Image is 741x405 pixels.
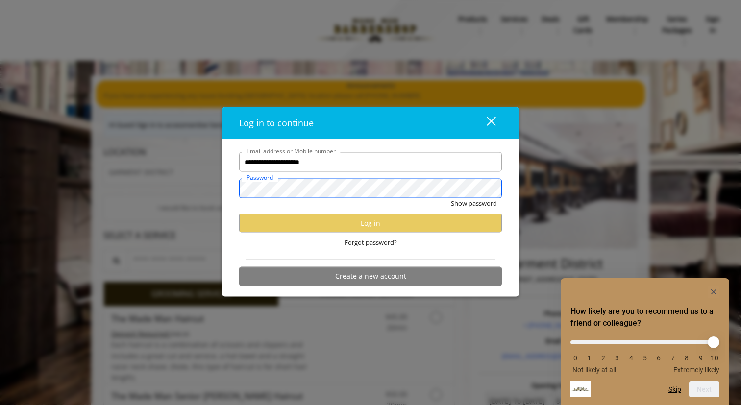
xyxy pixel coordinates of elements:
[584,354,594,362] li: 1
[654,354,664,362] li: 6
[345,238,397,248] span: Forgot password?
[475,116,495,130] div: close dialog
[242,146,341,156] label: Email address or Mobile number
[682,354,692,362] li: 8
[572,366,616,374] span: Not likely at all
[668,354,678,362] li: 7
[239,179,502,198] input: Password
[469,113,502,133] button: close dialog
[668,385,681,393] button: Skip
[640,354,650,362] li: 5
[673,366,719,374] span: Extremely likely
[710,354,719,362] li: 10
[239,117,314,129] span: Log in to continue
[696,354,706,362] li: 9
[689,381,719,397] button: Next question
[570,354,580,362] li: 0
[242,173,278,182] label: Password
[570,306,719,329] h2: How likely are you to recommend us to a friend or colleague? Select an option from 0 to 10, with ...
[239,214,502,233] button: Log in
[570,333,719,374] div: How likely are you to recommend us to a friend or colleague? Select an option from 0 to 10, with ...
[626,354,636,362] li: 4
[239,152,502,172] input: Email address or Mobile number
[570,286,719,397] div: How likely are you to recommend us to a friend or colleague? Select an option from 0 to 10, with ...
[239,266,502,286] button: Create a new account
[612,354,622,362] li: 3
[451,198,497,209] button: Show password
[598,354,608,362] li: 2
[708,286,719,298] button: Hide survey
